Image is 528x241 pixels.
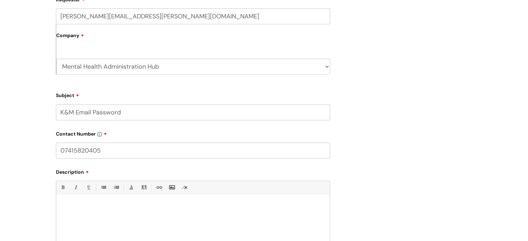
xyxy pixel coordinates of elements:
label: Company [56,30,330,46]
input: Email [56,8,330,24]
img: info-icon.svg [97,132,102,137]
a: • Unordered List (Ctrl-Shift-7) [99,183,108,192]
a: Font Color [127,183,135,192]
a: Remove formatting (Ctrl-\) [180,183,189,192]
a: Insert Image... [167,183,176,192]
a: 1. Ordered List (Ctrl-Shift-8) [112,183,120,192]
label: Subject [56,90,330,98]
a: Bold (Ctrl-B) [58,183,67,192]
label: Description [56,167,330,175]
a: Underline(Ctrl-U) [84,183,93,192]
label: Contact Number [56,129,330,137]
a: Back Color [140,183,148,192]
a: Italic (Ctrl-I) [71,183,80,192]
a: Link [154,183,163,192]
